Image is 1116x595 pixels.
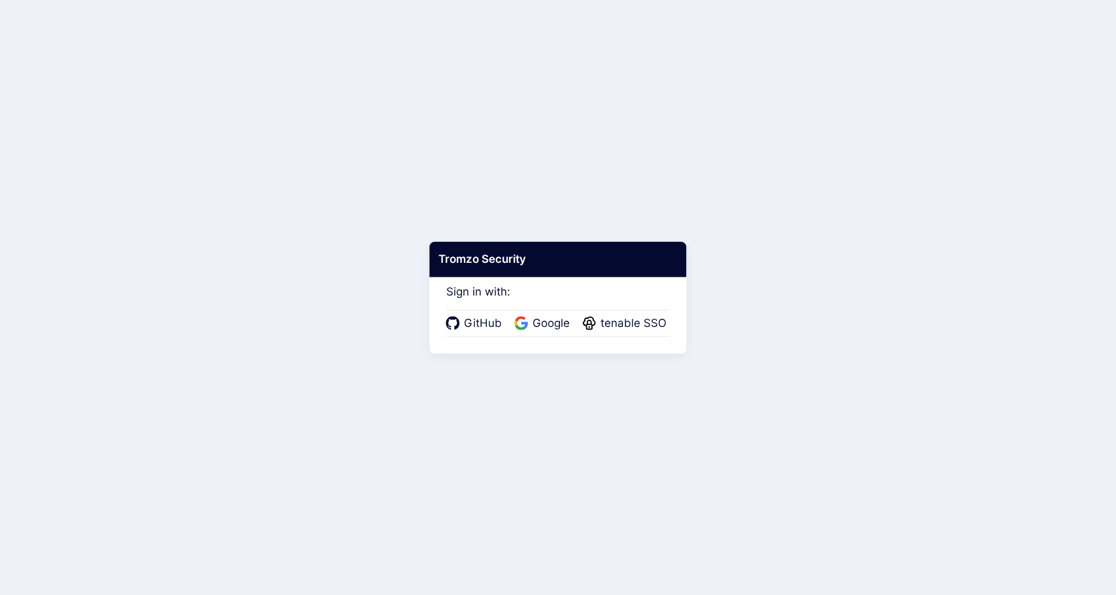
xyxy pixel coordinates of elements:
[597,315,670,332] span: tenable SSO
[529,315,574,332] span: Google
[446,315,506,332] a: GitHub
[446,267,670,337] div: Sign in with:
[515,315,574,332] a: Google
[460,315,506,332] span: GitHub
[429,242,686,277] div: Tromzo Security
[583,315,670,332] a: tenable SSO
